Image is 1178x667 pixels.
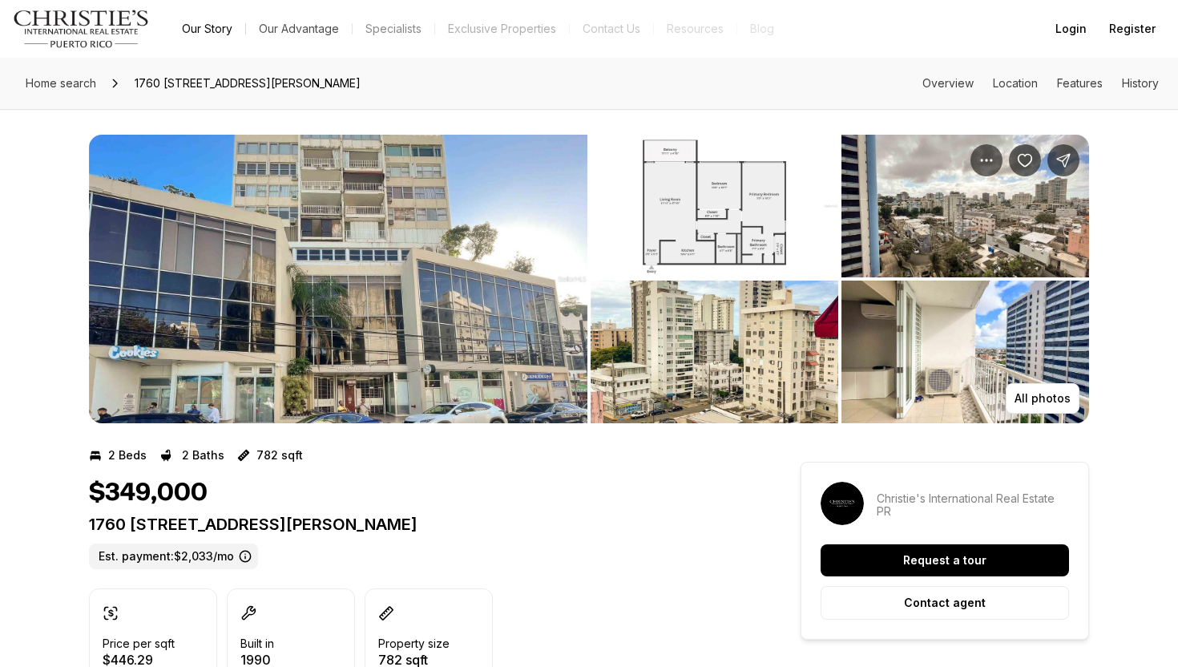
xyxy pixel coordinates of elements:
[435,18,569,40] a: Exclusive Properties
[591,281,838,423] button: View image gallery
[1109,22,1156,35] span: Register
[591,135,838,277] button: View image gallery
[821,586,1069,620] button: Contact agent
[103,653,175,666] p: $446.29
[904,596,986,609] p: Contact agent
[108,449,147,462] p: 2 Beds
[1055,22,1087,35] span: Login
[654,18,736,40] a: Resources
[89,544,258,569] label: Est. payment: $2,033/mo
[821,544,1069,576] button: Request a tour
[169,18,245,40] a: Our Story
[19,71,103,96] a: Home search
[1122,76,1159,90] a: Skip to: History
[378,653,450,666] p: 782 sqft
[89,135,587,423] li: 1 of 6
[240,637,274,650] p: Built in
[89,478,208,508] h1: $349,000
[240,653,274,666] p: 1990
[353,18,434,40] a: Specialists
[1009,144,1041,176] button: Save Property: 1760 CALLE LOIZA #803
[378,637,450,650] p: Property size
[1099,13,1165,45] button: Register
[841,135,1089,277] button: View image gallery
[922,76,974,90] a: Skip to: Overview
[1015,392,1071,405] p: All photos
[1046,13,1096,45] button: Login
[970,144,1003,176] button: Property options
[89,515,743,534] p: 1760 [STREET_ADDRESS][PERSON_NAME]
[89,135,1089,423] div: Listing Photos
[903,554,986,567] p: Request a tour
[1006,383,1079,414] button: All photos
[591,135,1089,423] li: 2 of 6
[1057,76,1103,90] a: Skip to: Features
[103,637,175,650] p: Price per sqft
[256,449,303,462] p: 782 sqft
[993,76,1038,90] a: Skip to: Location
[922,77,1159,90] nav: Page section menu
[570,18,653,40] button: Contact Us
[26,76,96,90] span: Home search
[128,71,367,96] span: 1760 [STREET_ADDRESS][PERSON_NAME]
[877,492,1069,518] p: Christie's International Real Estate PR
[89,135,587,423] button: View image gallery
[1047,144,1079,176] button: Share Property: 1760 CALLE LOIZA #803
[13,10,150,48] img: logo
[246,18,352,40] a: Our Advantage
[182,449,224,462] p: 2 Baths
[841,281,1089,423] button: View image gallery
[737,18,787,40] a: Blog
